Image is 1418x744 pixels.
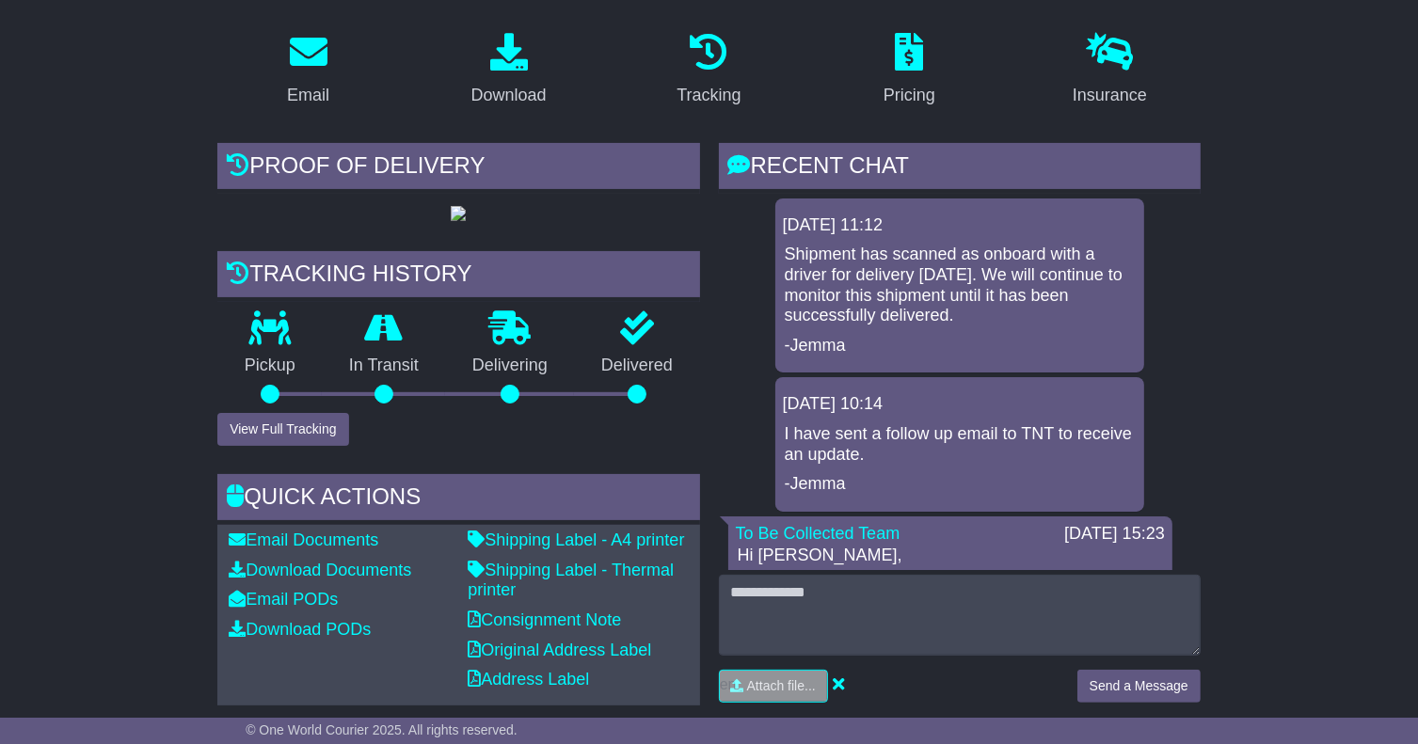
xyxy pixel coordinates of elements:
[229,590,338,609] a: Email PODs
[574,356,699,376] p: Delivered
[1060,26,1159,115] a: Insurance
[1073,83,1147,108] div: Insurance
[217,413,348,446] button: View Full Tracking
[783,215,1137,236] div: [DATE] 11:12
[736,524,900,543] a: To Be Collected Team
[719,143,1201,194] div: RECENT CHAT
[246,722,518,737] span: © One World Courier 2025. All rights reserved.
[217,251,699,302] div: Tracking history
[459,26,559,115] a: Download
[783,394,1137,415] div: [DATE] 10:14
[275,26,342,115] a: Email
[217,474,699,525] div: Quick Actions
[471,83,547,108] div: Download
[677,83,741,108] div: Tracking
[785,245,1135,325] p: Shipment has scanned as onboard with a driver for delivery [DATE]. We will continue to monitor th...
[217,356,322,376] p: Pickup
[884,83,935,108] div: Pricing
[287,83,329,108] div: Email
[229,530,378,549] a: Email Documents
[217,143,699,194] div: Proof of Delivery
[229,620,371,639] a: Download PODs
[785,474,1135,495] p: -Jemma
[229,561,411,579] a: Download Documents
[468,670,589,689] a: Address Label
[468,561,674,600] a: Shipping Label - Thermal printer
[468,610,621,629] a: Consignment Note
[785,336,1135,356] p: -Jemma
[468,641,651,659] a: Original Address Label
[1064,524,1165,545] div: [DATE] 15:23
[445,356,574,376] p: Delivering
[322,356,445,376] p: In Transit
[1077,670,1201,703] button: Send a Message
[451,206,466,221] img: GetPodImage
[664,26,753,115] a: Tracking
[468,530,684,549] a: Shipping Label - A4 printer
[785,424,1135,465] p: I have sent a follow up email to TNT to receive an update.
[871,26,948,115] a: Pricing
[738,546,1163,566] p: Hi [PERSON_NAME],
